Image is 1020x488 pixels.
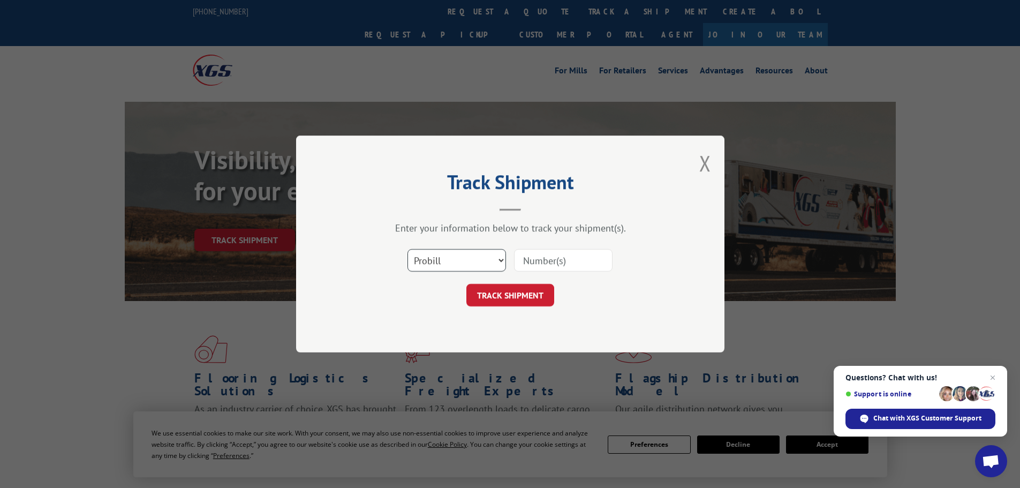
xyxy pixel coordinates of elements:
[845,390,935,398] span: Support is online
[699,149,711,177] button: Close modal
[845,409,995,429] div: Chat with XGS Customer Support
[986,371,999,384] span: Close chat
[975,445,1007,477] div: Open chat
[350,175,671,195] h2: Track Shipment
[514,249,613,272] input: Number(s)
[845,373,995,382] span: Questions? Chat with us!
[350,222,671,234] div: Enter your information below to track your shipment(s).
[466,284,554,306] button: TRACK SHIPMENT
[873,414,981,423] span: Chat with XGS Customer Support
